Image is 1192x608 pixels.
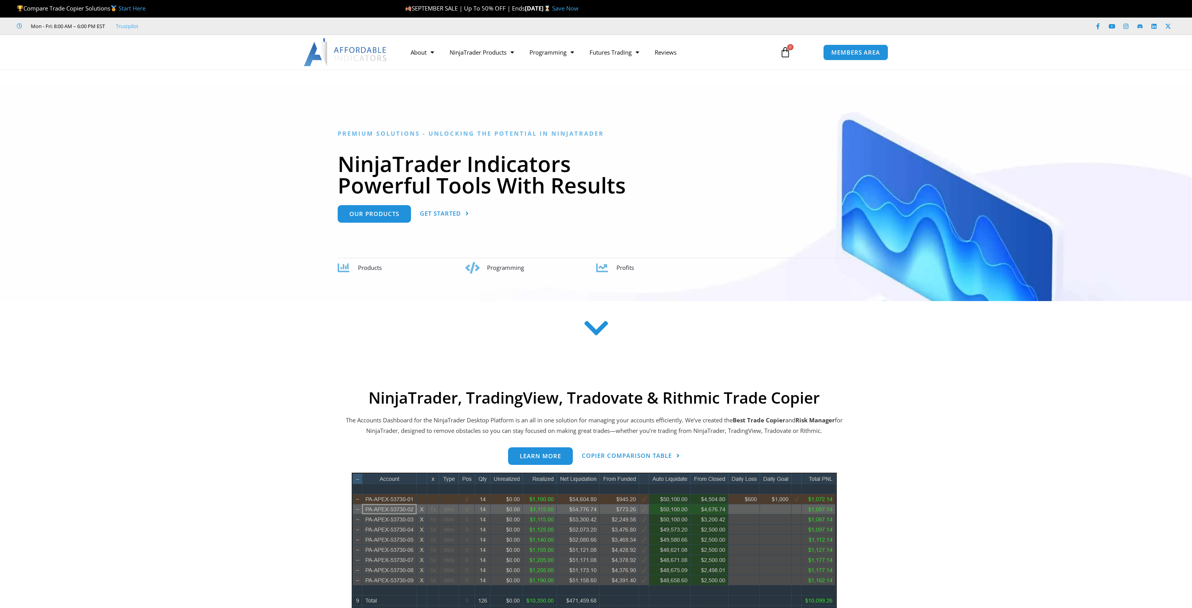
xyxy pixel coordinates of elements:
[338,153,854,196] h1: NinjaTrader Indicators Powerful Tools With Results
[111,5,117,11] img: 🥇
[520,453,561,459] span: Learn more
[768,41,802,64] a: 0
[29,21,105,31] span: Mon - Fri: 8:00 AM – 6:00 PM EST
[582,453,672,459] span: Copier Comparison Table
[304,38,388,66] img: LogoAI | Affordable Indicators – NinjaTrader
[338,130,854,137] h6: Premium Solutions - Unlocking the Potential in NinjaTrader
[508,447,573,465] a: Learn more
[795,416,835,424] strong: Risk Manager
[345,388,844,407] h2: NinjaTrader, TradingView, Tradovate & Rithmic Trade Copier
[582,43,647,61] a: Futures Trading
[403,43,771,61] nav: Menu
[17,5,23,11] img: 🏆
[420,211,461,216] span: Get Started
[406,5,411,11] img: 🍂
[544,5,550,11] img: ⌛
[420,205,469,223] a: Get Started
[522,43,582,61] a: Programming
[487,264,524,271] span: Programming
[405,4,525,12] span: SEPTEMBER SALE | Up To 50% OFF | Ends
[442,43,522,61] a: NinjaTrader Products
[823,44,888,60] a: MEMBERS AREA
[338,205,411,223] a: Our Products
[345,415,844,437] p: The Accounts Dashboard for the NinjaTrader Desktop Platform is an all in one solution for managin...
[116,21,138,31] a: Trustpilot
[552,4,579,12] a: Save Now
[17,4,145,12] span: Compare Trade Copier Solutions
[582,447,680,465] a: Copier Comparison Table
[403,43,442,61] a: About
[358,264,382,271] span: Products
[525,4,552,12] strong: [DATE]
[119,4,145,12] a: Start Here
[733,416,785,424] b: Best Trade Copier
[349,211,399,217] span: Our Products
[831,50,880,55] span: MEMBERS AREA
[647,43,684,61] a: Reviews
[787,44,793,50] span: 0
[616,264,634,271] span: Profits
